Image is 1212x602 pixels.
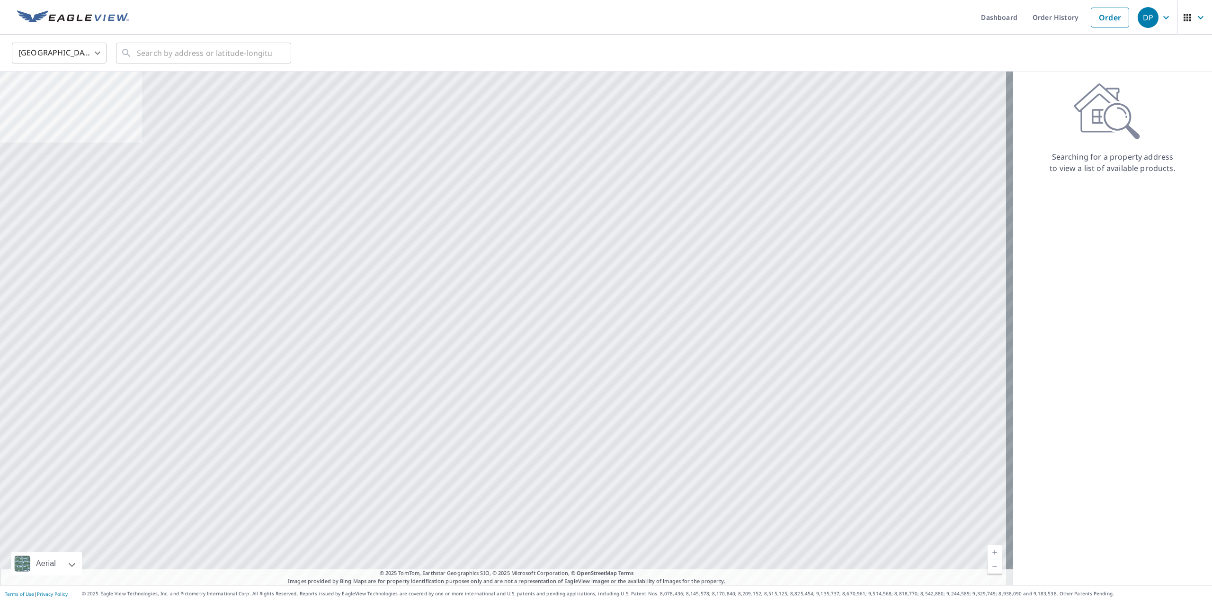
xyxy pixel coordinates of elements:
[618,569,634,576] a: Terms
[577,569,616,576] a: OpenStreetMap
[380,569,634,577] span: © 2025 TomTom, Earthstar Geographics SIO, © 2025 Microsoft Corporation, ©
[37,591,68,597] a: Privacy Policy
[1049,151,1176,174] p: Searching for a property address to view a list of available products.
[988,545,1002,559] a: Current Level 5, Zoom In
[33,552,59,575] div: Aerial
[1138,7,1159,28] div: DP
[5,591,68,597] p: |
[12,40,107,66] div: [GEOGRAPHIC_DATA]
[17,10,129,25] img: EV Logo
[5,591,34,597] a: Terms of Use
[137,40,272,66] input: Search by address or latitude-longitude
[11,552,82,575] div: Aerial
[988,559,1002,574] a: Current Level 5, Zoom Out
[82,590,1207,597] p: © 2025 Eagle View Technologies, Inc. and Pictometry International Corp. All Rights Reserved. Repo...
[1091,8,1129,27] a: Order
